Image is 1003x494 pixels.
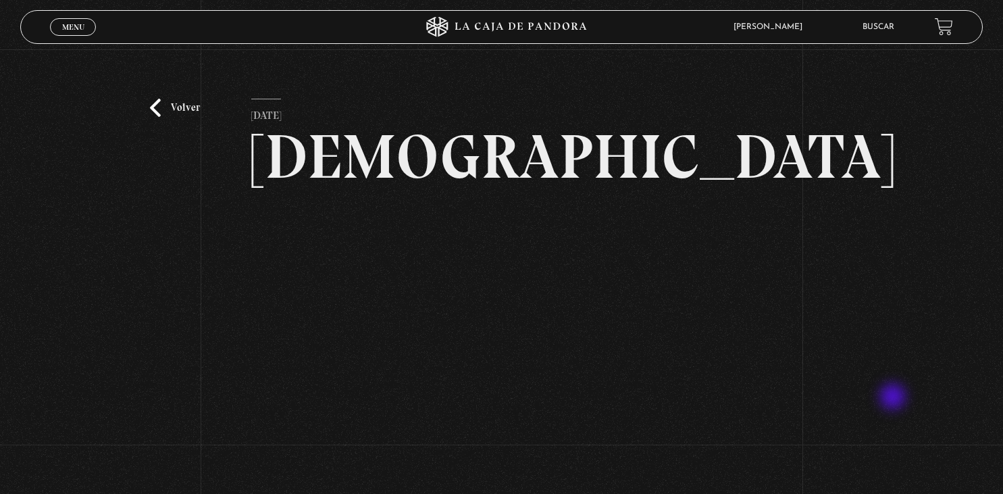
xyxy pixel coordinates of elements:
span: [PERSON_NAME] [727,23,816,31]
a: Volver [150,99,200,117]
span: Cerrar [57,34,89,43]
a: Buscar [863,23,894,31]
p: [DATE] [251,99,281,126]
a: View your shopping cart [935,18,953,36]
h2: [DEMOGRAPHIC_DATA] [251,126,752,188]
span: Menu [62,23,84,31]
